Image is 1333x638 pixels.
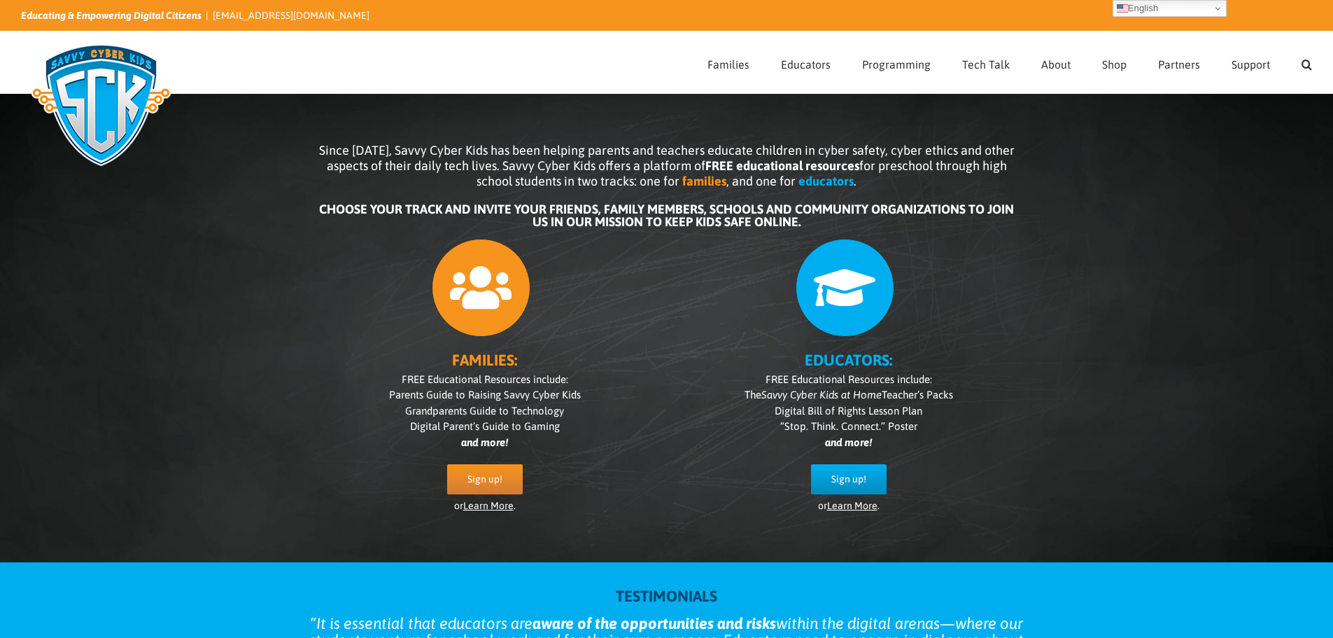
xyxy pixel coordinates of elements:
[405,405,564,417] span: Grandparents Guide to Technology
[402,373,568,385] span: FREE Educational Resources include:
[798,174,854,188] b: educators
[616,587,717,605] strong: TESTIMONIALS
[682,174,726,188] b: families
[1041,59,1071,70] span: About
[319,202,1014,229] b: CHOOSE YOUR TRACK AND INVITE YOUR FRIENDS, FAMILY MEMBERS, SCHOOLS AND COMMUNITY ORGANIZATIONS TO...
[707,59,749,70] span: Families
[827,500,877,511] a: Learn More
[454,500,516,511] span: or .
[707,32,1312,93] nav: Main Menu
[213,10,369,21] a: [EMAIL_ADDRESS][DOMAIN_NAME]
[726,174,796,188] span: , and one for
[467,473,502,485] span: Sign up!
[1158,32,1200,93] a: Partners
[1117,3,1128,14] img: en
[962,59,1010,70] span: Tech Talk
[781,32,831,93] a: Educators
[447,464,523,494] a: Sign up!
[1158,59,1200,70] span: Partners
[1102,59,1127,70] span: Shop
[761,389,882,401] i: Savvy Cyber Kids at Home
[775,405,922,417] span: Digital Bill of Rights Lesson Plan
[319,143,1015,188] span: Since [DATE], Savvy Cyber Kids has been helping parents and teachers educate children in cyber sa...
[745,389,953,401] span: The Teacher’s Packs
[452,351,517,369] b: FAMILIES:
[818,500,880,511] span: or .
[805,351,892,369] b: EDUCATORS:
[410,420,560,432] span: Digital Parent’s Guide to Gaming
[1102,32,1127,93] a: Shop
[463,500,514,511] a: Learn More
[962,32,1010,93] a: Tech Talk
[862,32,931,93] a: Programming
[1232,32,1270,93] a: Support
[1302,32,1312,93] a: Search
[1232,59,1270,70] span: Support
[825,436,872,448] i: and more!
[811,464,887,494] a: Sign up!
[389,389,581,401] span: Parents Guide to Raising Savvy Cyber Kids
[781,59,831,70] span: Educators
[21,10,202,21] i: Educating & Empowering Digital Citizens
[705,158,859,173] b: FREE educational resources
[766,373,932,385] span: FREE Educational Resources include:
[707,32,749,93] a: Families
[862,59,931,70] span: Programming
[854,174,856,188] span: .
[1041,32,1071,93] a: About
[461,436,508,448] i: and more!
[21,35,181,175] img: Savvy Cyber Kids Logo
[533,614,776,632] strong: aware of the opportunities and risks
[831,473,866,485] span: Sign up!
[780,420,917,432] span: “Stop. Think. Connect.” Poster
